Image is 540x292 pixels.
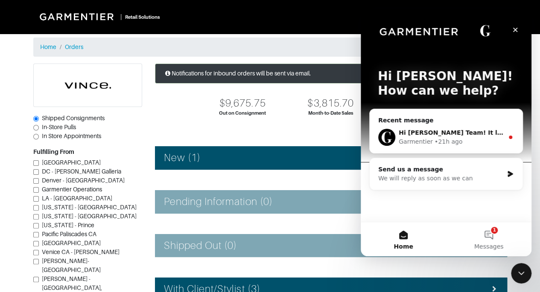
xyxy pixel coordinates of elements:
input: In Store Appointments [33,134,39,139]
h4: Shipped Out (0) [164,240,237,252]
div: Out on Consignment [219,110,266,117]
h4: Pending Information (0) [164,196,273,208]
span: Pacific Paliscades CA [42,231,96,237]
span: [US_STATE] - [GEOGRAPHIC_DATA] [42,213,137,220]
input: DC - [PERSON_NAME] Galleria [33,169,39,175]
div: | [120,12,122,21]
a: Home [40,43,56,50]
span: [GEOGRAPHIC_DATA] [42,240,101,246]
input: Shipped Consignments [33,116,39,121]
span: Messages [114,235,143,241]
div: $9,675.75 [219,97,266,110]
input: LA - [GEOGRAPHIC_DATA] [33,196,39,202]
span: [GEOGRAPHIC_DATA] [42,159,101,166]
input: Pacific Paliscades CA [33,232,39,237]
input: [PERSON_NAME] - [GEOGRAPHIC_DATA], [GEOGRAPHIC_DATA] [33,277,39,282]
span: Shipped Consignments [42,115,105,121]
h4: New (1) [164,152,201,164]
input: [US_STATE] - Prince [33,223,39,228]
span: Denver - [GEOGRAPHIC_DATA] [42,177,125,184]
input: Denver - [GEOGRAPHIC_DATA] [33,178,39,184]
div: Month-to-Date Sales [308,110,353,117]
input: [PERSON_NAME]-[GEOGRAPHIC_DATA] [33,259,39,264]
div: Garmentier [38,129,72,138]
img: Garmentier [35,9,120,25]
input: Garmentier Operations [33,187,39,193]
img: cyAkLTq7csKWtL9WARqkkVaF.png [34,64,142,107]
small: Retail Solutions [125,14,160,20]
div: Send us a messageWe will reply as soon as we can [9,149,162,182]
input: Venice CA - [PERSON_NAME] [33,250,39,255]
div: Notifications for inbound orders will be sent via email. [155,64,507,84]
span: In Store Appointments [42,133,101,139]
span: LA - [GEOGRAPHIC_DATA] [42,195,112,202]
span: Hi [PERSON_NAME] Team! It looks like everything was delivered back to you [DATE] :) [38,121,327,127]
span: [PERSON_NAME]-[GEOGRAPHIC_DATA] [42,257,101,273]
span: Venice CA - [PERSON_NAME] [42,249,120,255]
input: [GEOGRAPHIC_DATA] [33,160,39,166]
iframe: Intercom live chat [511,263,531,283]
span: [US_STATE] - [GEOGRAPHIC_DATA] [42,204,137,211]
a: |Retail Solutions [33,7,163,26]
iframe: Intercom live chat [361,9,531,256]
div: Close [147,14,162,29]
input: In-Store Pulls [33,125,39,130]
span: In-Store Pulls [42,124,76,130]
input: [GEOGRAPHIC_DATA] [33,241,39,246]
nav: breadcrumb [33,38,507,57]
div: We will reply as soon as we can [18,165,143,174]
a: Orders [65,43,83,50]
label: Fulfilling From [33,147,74,156]
span: DC - [PERSON_NAME] Galleria [42,168,121,175]
div: Send us a message [18,156,143,165]
span: [US_STATE] - Prince [42,222,94,228]
div: $3,815.70 [307,97,353,110]
input: [US_STATE] - [GEOGRAPHIC_DATA] [33,205,39,211]
button: Messages [85,214,171,248]
span: Home [33,235,52,241]
span: Garmentier Operations [42,186,102,193]
div: • 21h ago [74,129,102,138]
input: [US_STATE] - [GEOGRAPHIC_DATA] [33,214,39,220]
